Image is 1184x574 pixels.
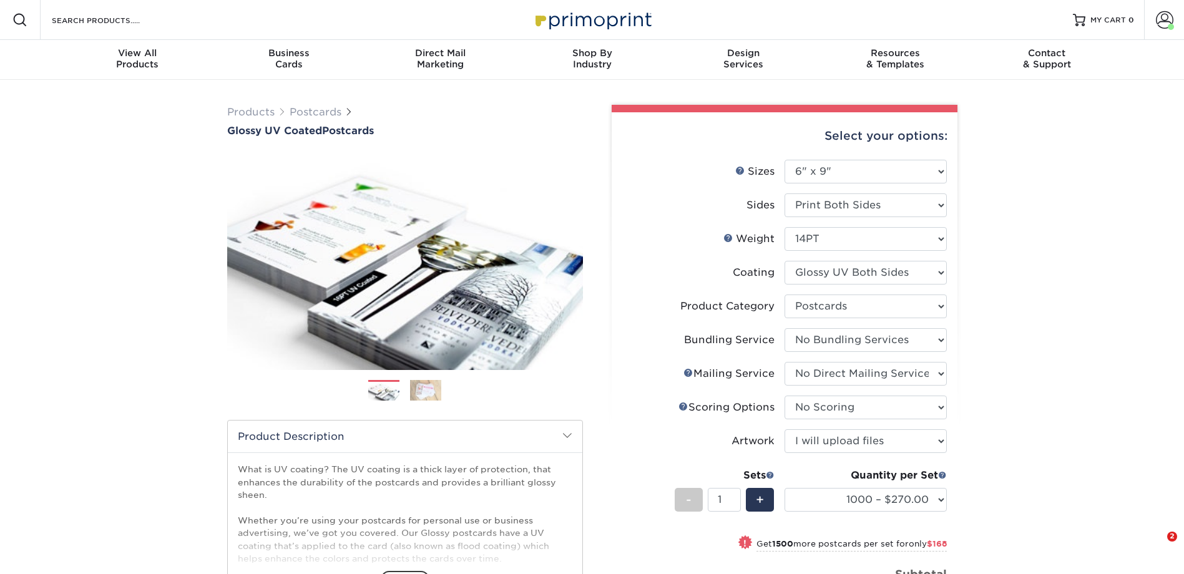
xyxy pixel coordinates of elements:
a: Glossy UV CoatedPostcards [227,125,583,137]
div: & Support [971,47,1123,70]
div: Product Category [680,299,775,314]
div: Services [668,47,820,70]
img: Glossy UV Coated 01 [227,138,583,384]
a: Resources& Templates [820,40,971,80]
span: Resources [820,47,971,59]
div: Scoring Options [678,400,775,415]
span: - [686,490,692,509]
span: Business [213,47,364,59]
img: Postcards 01 [368,381,399,402]
span: 2 [1167,532,1177,542]
h1: Postcards [227,125,583,137]
div: Sides [746,198,775,213]
div: Marketing [364,47,516,70]
a: Products [227,106,275,118]
div: Select your options: [622,112,947,160]
div: Quantity per Set [785,468,947,483]
span: Design [668,47,820,59]
span: Direct Mail [364,47,516,59]
img: Postcards 02 [410,379,441,401]
a: Contact& Support [971,40,1123,80]
a: View AllProducts [62,40,213,80]
a: DesignServices [668,40,820,80]
span: Glossy UV Coated [227,125,322,137]
span: Contact [971,47,1123,59]
small: Get more postcards per set for [756,539,947,552]
strong: 1500 [772,539,793,548]
span: 0 [1128,16,1134,24]
div: Industry [516,47,668,70]
div: Bundling Service [684,333,775,348]
div: Products [62,47,213,70]
input: SEARCH PRODUCTS..... [51,12,172,27]
h2: Product Description [228,421,582,452]
img: Primoprint [530,6,655,33]
span: View All [62,47,213,59]
span: only [909,539,947,548]
div: Artwork [731,434,775,449]
div: Weight [723,231,775,246]
div: Cards [213,47,364,70]
a: Shop ByIndustry [516,40,668,80]
div: Sets [675,468,775,483]
iframe: Intercom live chat [1142,532,1172,562]
div: Coating [733,265,775,280]
span: Shop By [516,47,668,59]
div: & Templates [820,47,971,70]
a: Direct MailMarketing [364,40,516,80]
div: Mailing Service [683,366,775,381]
span: ! [743,537,746,550]
a: Postcards [290,106,341,118]
span: $168 [927,539,947,548]
div: Sizes [735,164,775,179]
a: BusinessCards [213,40,364,80]
span: MY CART [1090,15,1126,26]
span: + [756,490,764,509]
